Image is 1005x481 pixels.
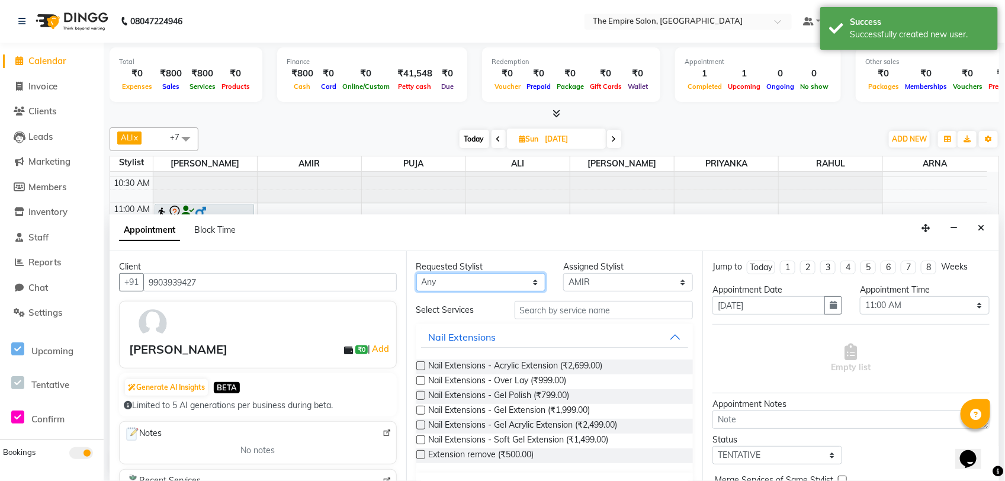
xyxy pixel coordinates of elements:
[3,80,101,94] a: Invoice
[883,156,987,171] span: ARNA
[685,82,725,91] span: Completed
[429,389,570,404] span: Nail Extensions - Gel Polish (₹799.00)
[554,82,587,91] span: Package
[187,67,219,81] div: ₹800
[3,256,101,270] a: Reports
[712,284,842,296] div: Appointment Date
[28,131,53,142] span: Leads
[155,204,254,238] div: [PERSON_NAME], 11:00 AM-11:40 AM, Hair Cut (For Men's)
[831,344,871,374] span: Empty list
[31,379,69,390] span: Tentative
[797,82,831,91] span: No show
[119,273,144,291] button: +91
[143,273,397,291] input: Search by Name/Mobile/Email/Code
[840,261,856,274] li: 4
[258,156,361,171] span: AMIR
[3,54,101,68] a: Calendar
[287,57,458,67] div: Finance
[119,67,155,81] div: ₹0
[129,341,227,358] div: [PERSON_NAME]
[370,342,391,356] a: Add
[563,261,693,273] div: Assigned Stylist
[516,134,542,143] span: Sun
[685,67,725,81] div: 1
[28,81,57,92] span: Invoice
[800,261,815,274] li: 2
[860,261,876,274] li: 5
[291,82,314,91] span: Cash
[194,225,236,235] span: Block Time
[779,156,882,171] span: RAHUL
[3,181,101,194] a: Members
[28,206,68,217] span: Inventory
[492,82,524,91] span: Voucher
[28,282,48,293] span: Chat
[429,404,590,419] span: Nail Extensions - Gel Extension (₹1,999.00)
[318,82,339,91] span: Card
[950,67,985,81] div: ₹0
[119,220,180,241] span: Appointment
[625,82,651,91] span: Wallet
[136,306,170,341] img: avatar
[3,447,36,457] span: Bookings
[393,67,437,81] div: ₹41,548
[355,345,368,355] span: ₹0
[125,379,208,396] button: Generate AI Insights
[725,67,763,81] div: 1
[972,219,990,238] button: Close
[339,82,393,91] span: Online/Custom
[492,67,524,81] div: ₹0
[941,261,968,273] div: Weeks
[219,82,253,91] span: Products
[820,261,836,274] li: 3
[110,156,153,169] div: Stylist
[587,67,625,81] div: ₹0
[3,231,101,245] a: Staff
[287,67,318,81] div: ₹800
[119,261,397,273] div: Client
[860,284,990,296] div: Appointment Time
[437,67,458,81] div: ₹0
[368,342,391,356] span: |
[797,67,831,81] div: 0
[429,374,567,389] span: Nail Extensions - Over Lay (₹999.00)
[429,360,603,374] span: Nail Extensions - Acrylic Extension (₹2,699.00)
[955,434,993,469] iframe: chat widget
[170,132,188,142] span: +7
[524,82,554,91] span: Prepaid
[750,261,772,274] div: Today
[28,307,62,318] span: Settings
[187,82,219,91] span: Services
[902,82,950,91] span: Memberships
[881,261,896,274] li: 6
[416,261,546,273] div: Requested Stylist
[725,82,763,91] span: Upcoming
[712,398,990,411] div: Appointment Notes
[712,296,825,315] input: yyyy-mm-dd
[362,156,465,171] span: PUJA
[124,427,162,442] span: Notes
[763,67,797,81] div: 0
[28,181,66,193] span: Members
[28,232,49,243] span: Staff
[850,28,989,41] div: Successfully created new user.
[850,16,989,28] div: Success
[524,67,554,81] div: ₹0
[712,434,842,446] div: Status
[901,261,916,274] li: 7
[421,326,689,348] button: Nail Extensions
[396,82,435,91] span: Petty cash
[130,5,182,38] b: 08047224946
[763,82,797,91] span: Ongoing
[28,156,70,167] span: Marketing
[318,67,339,81] div: ₹0
[31,413,65,425] span: Confirm
[119,82,155,91] span: Expenses
[429,448,534,463] span: Extension remove (₹500.00)
[554,67,587,81] div: ₹0
[428,330,496,344] div: Nail Extensions
[950,82,985,91] span: Vouchers
[675,156,778,171] span: PRIYANKA
[3,130,101,144] a: Leads
[31,345,73,357] span: Upcoming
